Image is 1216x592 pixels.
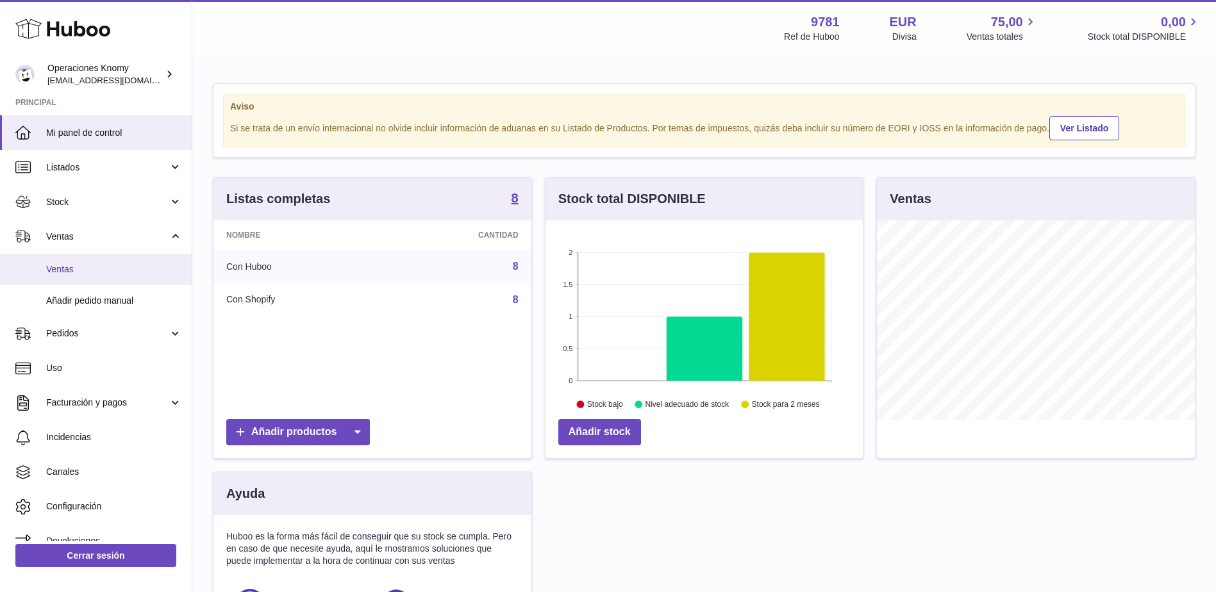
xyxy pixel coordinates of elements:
[15,65,35,84] img: operaciones@selfkit.com
[230,114,1178,140] div: Si se trata de un envío internacional no olvide incluir información de aduanas en su Listado de P...
[213,250,382,283] td: Con Huboo
[513,261,519,272] a: 8
[892,31,917,43] div: Divisa
[890,13,917,31] strong: EUR
[46,127,182,139] span: Mi panel de control
[512,192,519,207] a: 8
[47,75,188,85] span: [EMAIL_ADDRESS][DOMAIN_NAME]
[46,466,182,478] span: Canales
[811,13,840,31] strong: 9781
[563,345,572,352] text: 0.5
[967,31,1038,43] span: Ventas totales
[46,500,182,513] span: Configuración
[226,190,330,208] h3: Listas completas
[15,544,176,567] a: Cerrar sesión
[46,231,169,243] span: Ventas
[1161,13,1186,31] span: 0,00
[46,362,182,374] span: Uso
[226,530,519,567] p: Huboo es la forma más fácil de conseguir que su stock se cumpla. Pero en caso de que necesite ayu...
[226,485,265,502] h3: Ayuda
[46,161,169,174] span: Listados
[46,327,169,340] span: Pedidos
[587,400,623,409] text: Stock bajo
[569,249,572,256] text: 2
[558,190,706,208] h3: Stock total DISPONIBLE
[890,190,931,208] h3: Ventas
[46,397,169,409] span: Facturación y pagos
[213,283,382,317] td: Con Shopify
[46,295,182,307] span: Añadir pedido manual
[967,13,1038,43] a: 75,00 Ventas totales
[991,13,1023,31] span: 75,00
[513,294,519,305] a: 8
[213,220,382,250] th: Nombre
[569,313,572,320] text: 1
[230,101,1178,113] strong: Aviso
[645,400,729,409] text: Nivel adecuado de stock
[784,31,839,43] div: Ref de Huboo
[1088,31,1201,43] span: Stock total DISPONIBLE
[46,431,182,443] span: Incidencias
[569,377,572,384] text: 0
[752,400,820,409] text: Stock para 2 meses
[47,62,163,86] div: Operaciones Knomy
[1088,13,1201,43] a: 0,00 Stock total DISPONIBLE
[558,419,641,445] a: Añadir stock
[382,220,531,250] th: Cantidad
[563,281,572,288] text: 1.5
[226,419,370,445] a: Añadir productos
[512,192,519,204] strong: 8
[46,535,182,547] span: Devoluciones
[1049,116,1119,140] a: Ver Listado
[46,263,182,275] span: Ventas
[46,196,169,208] span: Stock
